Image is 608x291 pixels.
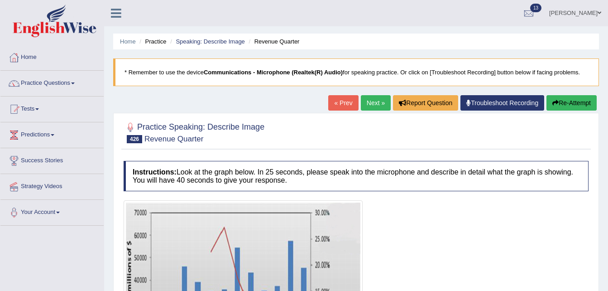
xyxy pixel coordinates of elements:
[144,135,203,143] small: Revenue Quarter
[530,4,541,12] span: 13
[137,37,166,46] li: Practice
[0,200,104,223] a: Your Account
[204,69,343,76] b: Communications - Microphone (Realtek(R) Audio)
[0,148,104,171] a: Success Stories
[246,37,299,46] li: Revenue Quarter
[393,95,458,111] button: Report Question
[0,122,104,145] a: Predictions
[0,97,104,119] a: Tests
[113,58,599,86] blockquote: * Remember to use the device for speaking practice. Or click on [Troubleshoot Recording] button b...
[0,174,104,197] a: Strategy Videos
[0,45,104,68] a: Home
[127,135,142,143] span: 426
[133,168,177,176] b: Instructions:
[328,95,358,111] a: « Prev
[124,121,264,143] h2: Practice Speaking: Describe Image
[120,38,136,45] a: Home
[460,95,544,111] a: Troubleshoot Recording
[0,71,104,93] a: Practice Questions
[124,161,589,191] h4: Look at the graph below. In 25 seconds, please speak into the microphone and describe in detail w...
[361,95,391,111] a: Next »
[546,95,597,111] button: Re-Attempt
[176,38,244,45] a: Speaking: Describe Image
